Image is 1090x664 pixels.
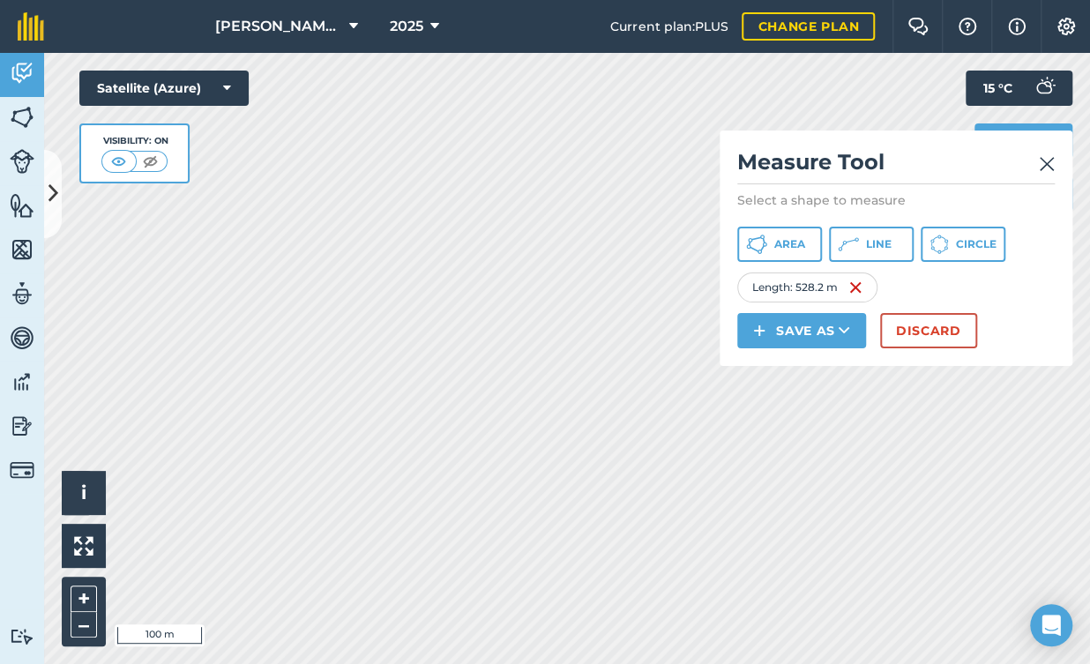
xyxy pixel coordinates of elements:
img: svg+xml;base64,PD94bWwgdmVyc2lvbj0iMS4wIiBlbmNvZGluZz0idXRmLTgiPz4KPCEtLSBHZW5lcmF0b3I6IEFkb2JlIE... [10,60,34,86]
div: Open Intercom Messenger [1030,604,1072,646]
img: A cog icon [1056,18,1077,35]
img: svg+xml;base64,PHN2ZyB4bWxucz0iaHR0cDovL3d3dy53My5vcmcvMjAwMC9zdmciIHdpZHRoPSIxNiIgaGVpZ2h0PSIyNC... [848,277,862,298]
img: svg+xml;base64,PD94bWwgdmVyc2lvbj0iMS4wIiBlbmNvZGluZz0idXRmLTgiPz4KPCEtLSBHZW5lcmF0b3I6IEFkb2JlIE... [10,325,34,351]
button: + [71,586,97,612]
img: svg+xml;base64,PD94bWwgdmVyc2lvbj0iMS4wIiBlbmNvZGluZz0idXRmLTgiPz4KPCEtLSBHZW5lcmF0b3I6IEFkb2JlIE... [10,458,34,482]
button: Discard [880,313,977,348]
span: [PERSON_NAME] Farm [215,16,342,37]
img: svg+xml;base64,PD94bWwgdmVyc2lvbj0iMS4wIiBlbmNvZGluZz0idXRmLTgiPz4KPCEtLSBHZW5lcmF0b3I6IEFkb2JlIE... [10,413,34,439]
button: Circle [921,227,1005,262]
button: Satellite (Azure) [79,71,249,106]
button: Line [829,227,914,262]
img: svg+xml;base64,PD94bWwgdmVyc2lvbj0iMS4wIiBlbmNvZGluZz0idXRmLTgiPz4KPCEtLSBHZW5lcmF0b3I6IEFkb2JlIE... [1027,71,1062,106]
img: svg+xml;base64,PD94bWwgdmVyc2lvbj0iMS4wIiBlbmNvZGluZz0idXRmLTgiPz4KPCEtLSBHZW5lcmF0b3I6IEFkb2JlIE... [10,628,34,645]
img: Two speech bubbles overlapping with the left bubble in the forefront [907,18,929,35]
img: svg+xml;base64,PHN2ZyB4bWxucz0iaHR0cDovL3d3dy53My5vcmcvMjAwMC9zdmciIHdpZHRoPSI1NiIgaGVpZ2h0PSI2MC... [10,236,34,263]
span: Area [774,237,805,251]
img: fieldmargin Logo [18,12,44,41]
span: i [81,481,86,504]
img: svg+xml;base64,PD94bWwgdmVyc2lvbj0iMS4wIiBlbmNvZGluZz0idXRmLTgiPz4KPCEtLSBHZW5lcmF0b3I6IEFkb2JlIE... [10,280,34,307]
h2: Measure Tool [737,148,1055,184]
img: A question mark icon [957,18,978,35]
img: svg+xml;base64,PHN2ZyB4bWxucz0iaHR0cDovL3d3dy53My5vcmcvMjAwMC9zdmciIHdpZHRoPSI1NiIgaGVpZ2h0PSI2MC... [10,104,34,131]
span: 2025 [390,16,423,37]
div: Length : 528.2 m [737,272,877,302]
span: Line [866,237,892,251]
p: Select a shape to measure [737,191,1055,209]
img: svg+xml;base64,PHN2ZyB4bWxucz0iaHR0cDovL3d3dy53My5vcmcvMjAwMC9zdmciIHdpZHRoPSI1NiIgaGVpZ2h0PSI2MC... [10,192,34,219]
img: Four arrows, one pointing top left, one top right, one bottom right and the last bottom left [74,536,93,556]
div: Visibility: On [101,134,168,148]
a: Change plan [742,12,875,41]
span: Current plan : PLUS [610,17,728,36]
button: – [71,612,97,638]
button: 15 °C [966,71,1072,106]
span: Circle [956,237,997,251]
img: svg+xml;base64,PHN2ZyB4bWxucz0iaHR0cDovL3d3dy53My5vcmcvMjAwMC9zdmciIHdpZHRoPSI1MCIgaGVpZ2h0PSI0MC... [108,153,130,170]
button: Print [974,123,1073,159]
img: svg+xml;base64,PHN2ZyB4bWxucz0iaHR0cDovL3d3dy53My5vcmcvMjAwMC9zdmciIHdpZHRoPSIxNCIgaGVpZ2h0PSIyNC... [753,320,765,341]
span: 15 ° C [983,71,1012,106]
img: svg+xml;base64,PHN2ZyB4bWxucz0iaHR0cDovL3d3dy53My5vcmcvMjAwMC9zdmciIHdpZHRoPSI1MCIgaGVpZ2h0PSI0MC... [139,153,161,170]
img: svg+xml;base64,PHN2ZyB4bWxucz0iaHR0cDovL3d3dy53My5vcmcvMjAwMC9zdmciIHdpZHRoPSIyMiIgaGVpZ2h0PSIzMC... [1039,153,1055,175]
button: Area [737,227,822,262]
img: svg+xml;base64,PD94bWwgdmVyc2lvbj0iMS4wIiBlbmNvZGluZz0idXRmLTgiPz4KPCEtLSBHZW5lcmF0b3I6IEFkb2JlIE... [10,369,34,395]
img: svg+xml;base64,PHN2ZyB4bWxucz0iaHR0cDovL3d3dy53My5vcmcvMjAwMC9zdmciIHdpZHRoPSIxNyIgaGVpZ2h0PSIxNy... [1008,16,1026,37]
button: i [62,471,106,515]
button: Save as [737,313,866,348]
img: svg+xml;base64,PD94bWwgdmVyc2lvbj0iMS4wIiBlbmNvZGluZz0idXRmLTgiPz4KPCEtLSBHZW5lcmF0b3I6IEFkb2JlIE... [10,149,34,174]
